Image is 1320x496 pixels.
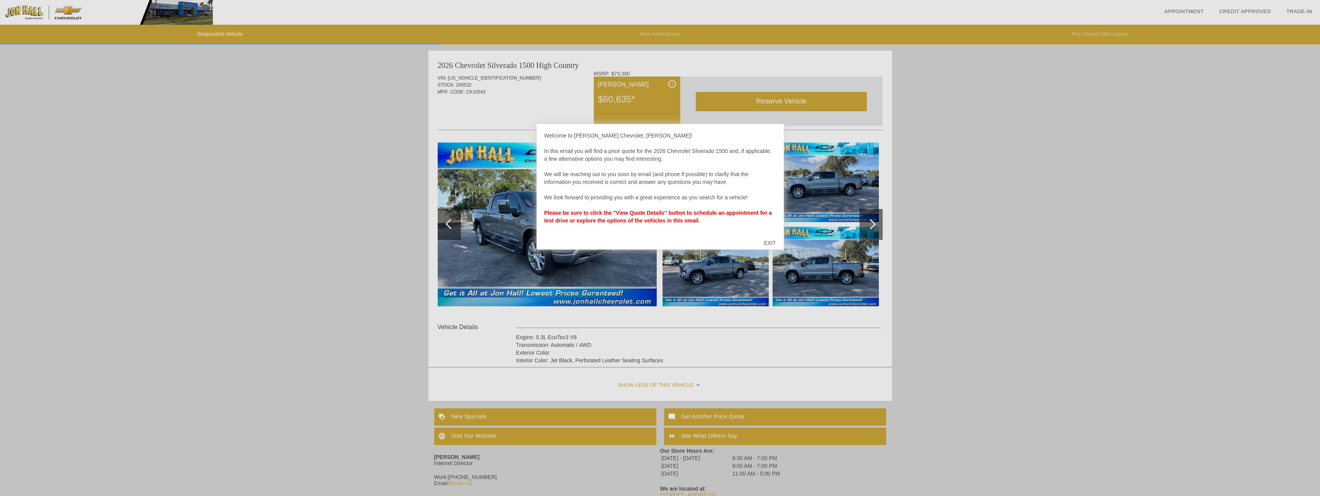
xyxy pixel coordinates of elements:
[544,210,772,224] strong: Please be sure to click the "View Quote Details" button to schedule an appointment for a test dri...
[1286,8,1312,14] a: Trade-In
[1219,8,1271,14] a: Credit Approved
[756,231,783,255] div: EXIT
[1164,8,1204,14] a: Appointment
[544,132,776,232] div: Welcome to [PERSON_NAME] Chevrolet, [PERSON_NAME]! In this email you will find a price quote for ...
